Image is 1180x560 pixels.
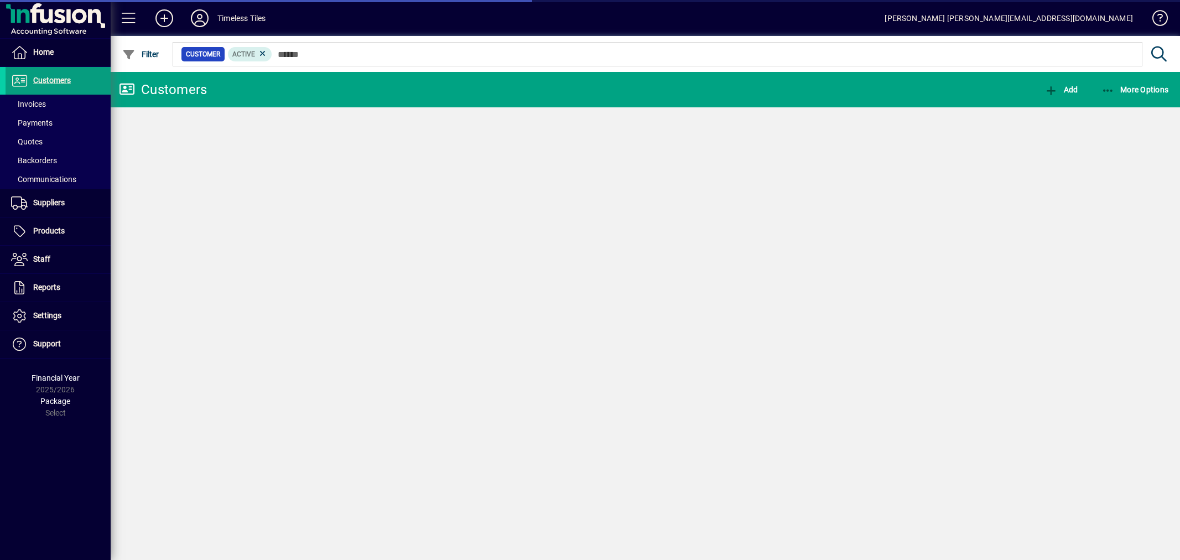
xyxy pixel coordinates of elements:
span: Customer [186,49,220,60]
div: [PERSON_NAME] [PERSON_NAME][EMAIL_ADDRESS][DOMAIN_NAME] [885,9,1133,27]
span: Settings [33,311,61,320]
a: Home [6,39,111,66]
span: Quotes [11,137,43,146]
span: Suppliers [33,198,65,207]
a: Support [6,330,111,358]
span: Invoices [11,100,46,108]
span: Products [33,226,65,235]
span: Reports [33,283,60,292]
span: Communications [11,175,76,184]
a: Backorders [6,151,111,170]
a: Quotes [6,132,111,151]
a: Communications [6,170,111,189]
span: Support [33,339,61,348]
span: More Options [1101,85,1169,94]
span: Active [232,50,255,58]
button: More Options [1099,80,1172,100]
a: Invoices [6,95,111,113]
span: Package [40,397,70,406]
span: Filter [122,50,159,59]
span: Payments [11,118,53,127]
button: Add [147,8,182,28]
a: Settings [6,302,111,330]
a: Staff [6,246,111,273]
span: Financial Year [32,374,80,382]
a: Payments [6,113,111,132]
div: Customers [119,81,207,98]
a: Knowledge Base [1144,2,1166,38]
span: Staff [33,255,50,263]
a: Reports [6,274,111,302]
span: Home [33,48,54,56]
mat-chip: Activation Status: Active [228,47,272,61]
button: Filter [119,44,162,64]
span: Backorders [11,156,57,165]
span: Customers [33,76,71,85]
span: Add [1044,85,1078,94]
a: Products [6,217,111,245]
button: Profile [182,8,217,28]
div: Timeless Tiles [217,9,266,27]
a: Suppliers [6,189,111,217]
button: Add [1042,80,1080,100]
